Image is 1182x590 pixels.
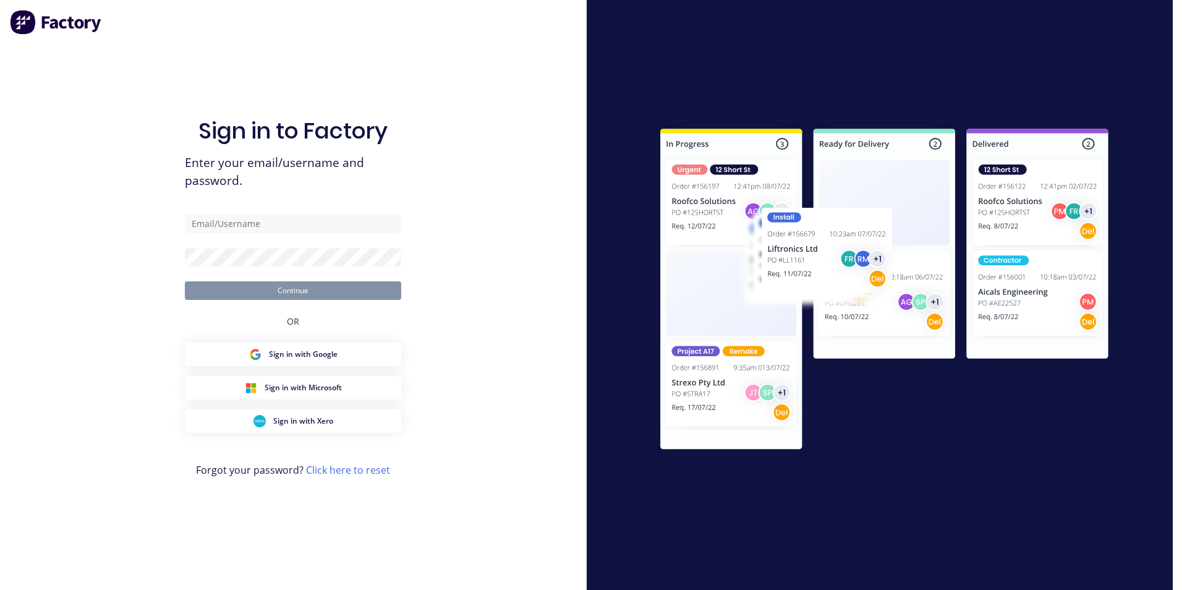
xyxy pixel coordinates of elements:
img: Microsoft Sign in [245,382,257,394]
button: Google Sign inSign in with Google [185,343,401,366]
img: Google Sign in [249,348,261,361]
span: Enter your email/username and password. [185,154,401,190]
img: Sign in [633,104,1136,479]
span: Sign in with Xero [273,416,333,427]
button: Microsoft Sign inSign in with Microsoft [185,376,401,400]
span: Sign in with Google [269,349,338,360]
img: Factory [10,10,103,35]
input: Email/Username [185,215,401,233]
div: OR [287,300,299,343]
span: Sign in with Microsoft [265,382,342,393]
button: Continue [185,281,401,300]
h1: Sign in to Factory [198,118,388,144]
a: Click here to reset [306,463,390,477]
span: Forgot your password? [196,463,390,477]
button: Xero Sign inSign in with Xero [185,409,401,433]
img: Xero Sign in [253,415,266,427]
